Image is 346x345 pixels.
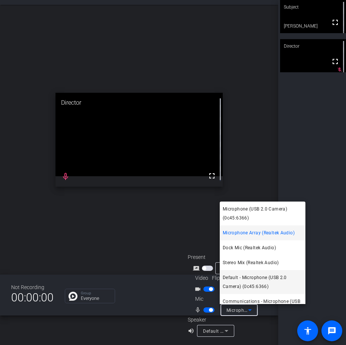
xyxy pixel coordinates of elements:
span: Communications - Microphone (USB 2.0 Camera) (0c45:6366) [223,297,302,315]
span: Stereo Mix (Realtek Audio) [223,258,279,267]
span: Dock Mic (Realtek Audio) [223,243,276,252]
span: Default - Microphone (USB 2.0 Camera) (0c45:6366) [223,273,302,291]
span: Microphone (USB 2.0 Camera) (0c45:6366) [223,205,302,222]
span: Microphone Array (Realtek Audio) [223,228,295,237]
